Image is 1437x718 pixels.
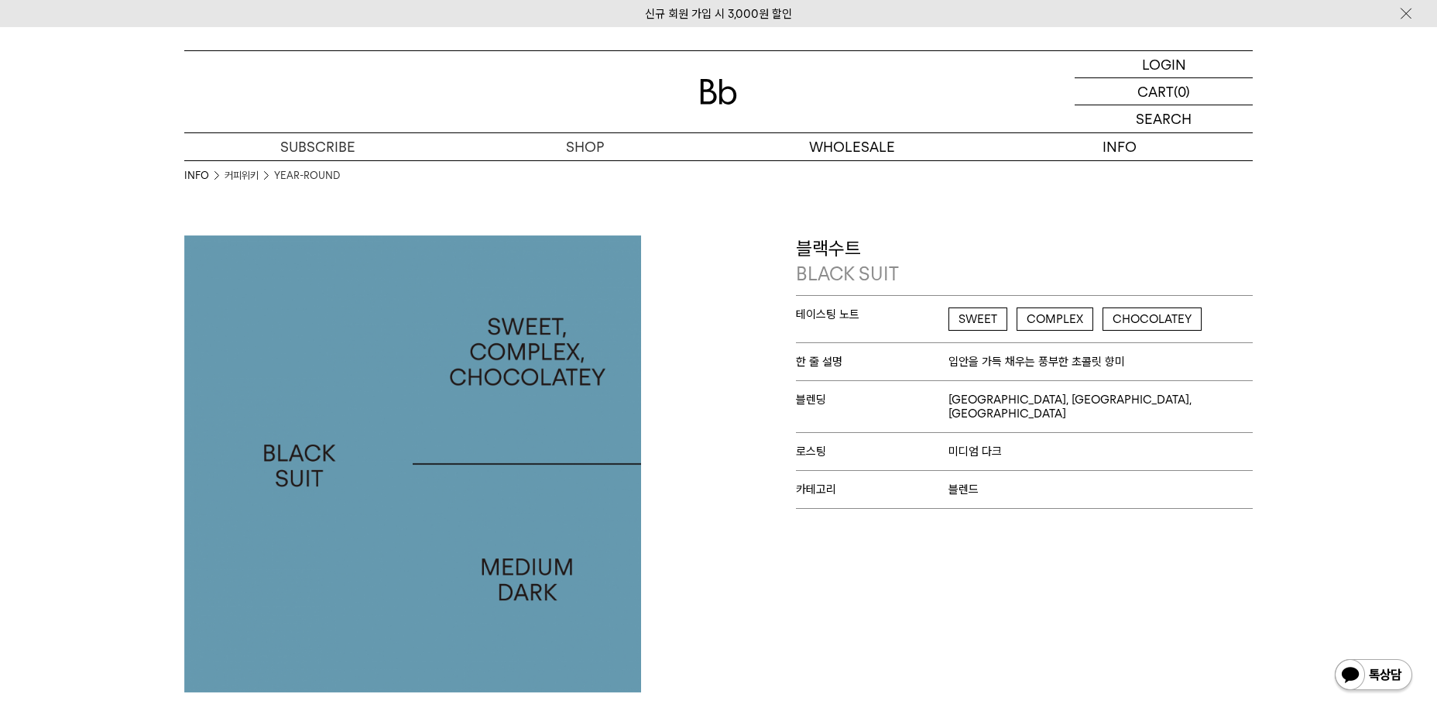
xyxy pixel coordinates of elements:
span: 블렌딩 [796,393,948,407]
p: 블랙수트 [796,235,1253,287]
span: SWEET [948,307,1007,331]
p: CART [1137,78,1174,105]
img: 블랙수트BLACK SUIT [184,235,641,692]
a: 커피위키 [225,168,259,184]
a: SUBSCRIBE [184,133,451,160]
span: [GEOGRAPHIC_DATA], [GEOGRAPHIC_DATA], [GEOGRAPHIC_DATA] [948,393,1253,421]
p: LOGIN [1142,51,1186,77]
img: 로고 [700,79,737,105]
img: 카카오톡 채널 1:1 채팅 버튼 [1333,658,1414,695]
span: COMPLEX [1017,307,1093,331]
p: BLACK SUIT [796,261,1253,287]
span: 입안을 가득 채우는 풍부한 초콜릿 향미 [948,355,1125,369]
span: 한 줄 설명 [796,355,948,369]
p: SEARCH [1136,105,1192,132]
span: 카테고리 [796,483,948,496]
span: 로스팅 [796,445,948,459]
span: 테이스팅 노트 [796,307,948,321]
span: 블렌드 [948,483,979,496]
p: INFO [986,133,1253,160]
a: YEAR-ROUND [274,168,340,184]
a: 신규 회원 가입 시 3,000원 할인 [645,7,792,21]
span: CHOCOLATEY [1103,307,1202,331]
p: WHOLESALE [718,133,986,160]
li: INFO [184,168,225,184]
a: CART (0) [1075,78,1253,105]
a: LOGIN [1075,51,1253,78]
p: (0) [1174,78,1190,105]
span: 미디엄 다크 [948,445,1002,459]
a: SHOP [451,133,718,160]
